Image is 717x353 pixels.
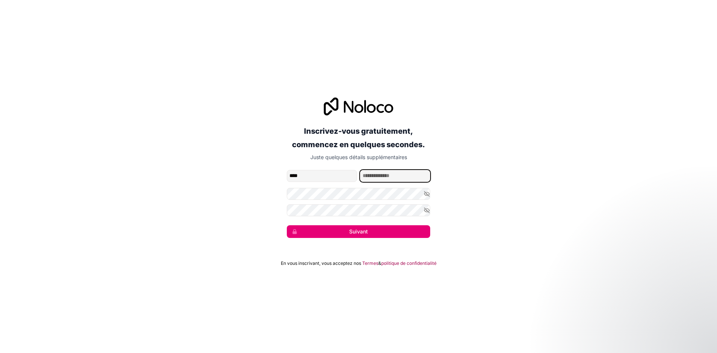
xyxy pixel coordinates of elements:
[287,170,357,182] input: prénom
[349,228,368,235] font: Suivant
[360,170,430,182] input: nom de famille
[568,297,717,349] iframe: Message de notifications d'interphone
[281,260,361,266] font: En vous inscrivant, vous acceptez nos
[362,260,378,266] a: Termes
[287,204,430,216] input: Confirmez le mot de passe
[378,260,381,266] font: &
[287,188,430,200] input: Mot de passe
[310,154,407,160] font: Juste quelques détails supplémentaires
[292,127,425,149] font: Inscrivez-vous gratuitement, commencez en quelques secondes.
[381,260,437,266] a: politique de confidentialité
[287,225,430,238] button: Suivant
